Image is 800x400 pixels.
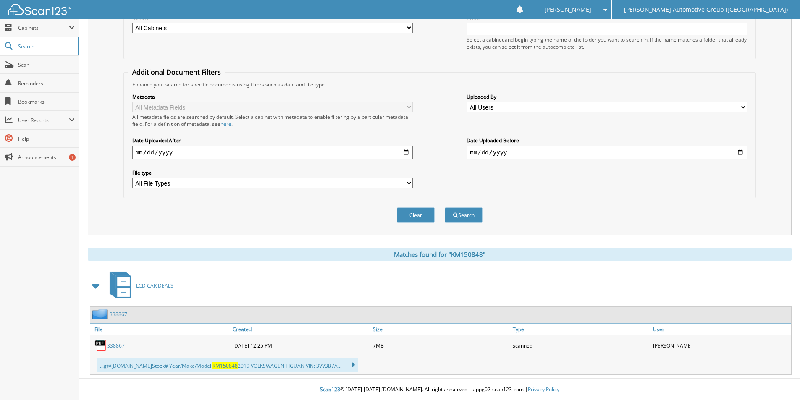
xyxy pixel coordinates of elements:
a: Type [511,324,651,335]
span: KM150848 [212,362,238,369]
span: Help [18,135,75,142]
a: LCD CAR DEALS [105,269,173,302]
input: end [467,146,747,159]
span: Scan [18,61,75,68]
div: Enhance your search for specific documents using filters such as date and file type. [128,81,751,88]
legend: Additional Document Filters [128,68,225,77]
a: User [651,324,791,335]
a: 338867 [110,311,127,318]
label: File type [132,169,413,176]
span: Announcements [18,154,75,161]
span: Bookmarks [18,98,75,105]
button: Search [445,207,483,223]
div: Matches found for "KM150848" [88,248,792,261]
div: scanned [511,337,651,354]
a: 338867 [107,342,125,349]
img: folder2.png [92,309,110,319]
span: User Reports [18,117,69,124]
span: [PERSON_NAME] Automotive Group ([GEOGRAPHIC_DATA]) [624,7,788,12]
span: LCD CAR DEALS [136,282,173,289]
div: Select a cabinet and begin typing the name of the folder you want to search in. If the name match... [467,36,747,50]
label: Uploaded By [467,93,747,100]
span: Scan123 [320,386,340,393]
span: Cabinets [18,24,69,31]
div: 7MB [371,337,511,354]
a: Created [231,324,371,335]
a: here [220,120,231,128]
div: 1 [69,154,76,161]
input: start [132,146,413,159]
div: ...g@[DOMAIN_NAME] Stock# Year/Make/Model: 2019 VOLKSWAGEN TIGUAN VIN: 3VV3B7A... [97,358,358,372]
a: File [90,324,231,335]
button: Clear [397,207,435,223]
a: Size [371,324,511,335]
label: Date Uploaded After [132,137,413,144]
span: [PERSON_NAME] [544,7,591,12]
img: scan123-logo-white.svg [8,4,71,15]
span: Reminders [18,80,75,87]
span: Search [18,43,73,50]
div: [PERSON_NAME] [651,337,791,354]
div: © [DATE]-[DATE] [DOMAIN_NAME]. All rights reserved | appg02-scan123-com | [79,379,800,400]
a: Privacy Policy [528,386,559,393]
img: PDF.png [94,339,107,352]
label: Date Uploaded Before [467,137,747,144]
div: All metadata fields are searched by default. Select a cabinet with metadata to enable filtering b... [132,113,413,128]
label: Metadata [132,93,413,100]
div: [DATE] 12:25 PM [231,337,371,354]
